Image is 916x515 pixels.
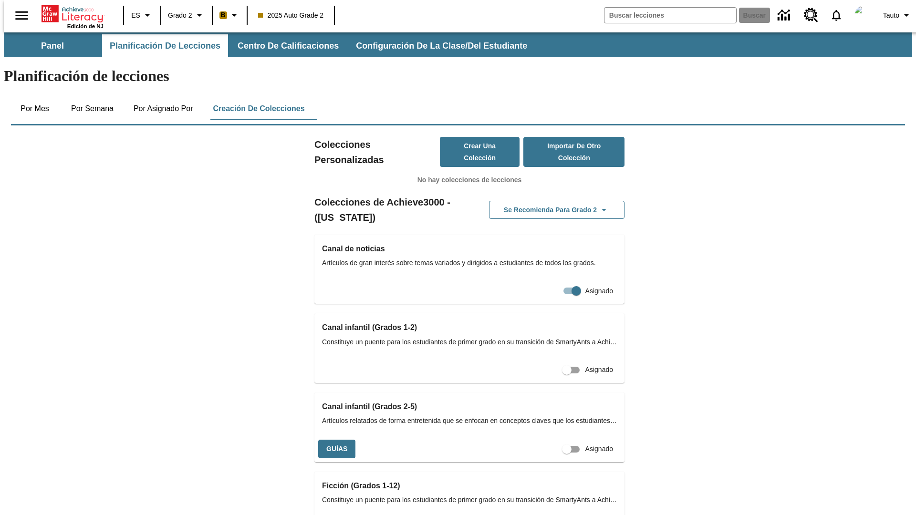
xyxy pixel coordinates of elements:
[849,3,879,28] button: Escoja un nuevo avatar
[230,34,346,57] button: Centro de calificaciones
[879,7,916,24] button: Perfil/Configuración
[11,97,59,120] button: Por mes
[41,41,64,51] span: Panel
[4,67,912,85] h1: Planificación de lecciones
[258,10,324,21] span: 2025 Auto Grade 2
[322,400,617,413] h3: Canal infantil (Grados 2-5)
[322,416,617,426] span: Artículos relatados de forma entretenida que se enfocan en conceptos claves que los estudiantes a...
[883,10,899,21] span: Tauto
[314,175,625,185] p: No hay colecciones de lecciones
[585,286,613,296] span: Asignado
[604,8,736,23] input: Buscar campo
[322,258,617,268] span: Artículos de gran interés sobre temas variados y dirigidos a estudiantes de todos los grados.
[164,7,209,24] button: Grado: Grado 2, Elige un grado
[67,23,104,29] span: Edición de NJ
[4,32,912,57] div: Subbarra de navegación
[585,444,613,454] span: Asignado
[110,41,220,51] span: Planificación de lecciones
[489,201,625,219] button: Se recomienda para Grado 2
[318,440,355,458] button: Guías
[216,7,244,24] button: Boost El color de la clase es anaranjado claro. Cambiar el color de la clase.
[322,321,617,334] h3: Canal infantil (Grados 1-2)
[238,41,339,51] span: Centro de calificaciones
[322,479,617,493] h3: Ficción (Grados 1-12)
[854,6,874,25] img: avatar image
[5,34,100,57] button: Panel
[314,195,469,225] h2: Colecciones de Achieve3000 - ([US_STATE])
[126,97,201,120] button: Por asignado por
[322,337,617,347] span: Constituye un puente para los estudiantes de primer grado en su transición de SmartyAnts a Achiev...
[168,10,192,21] span: Grado 2
[42,4,104,23] a: Portada
[102,34,228,57] button: Planificación de lecciones
[205,97,312,120] button: Creación de colecciones
[356,41,527,51] span: Configuración de la clase/del estudiante
[322,242,617,256] h3: Canal de noticias
[8,1,36,30] button: Abrir el menú lateral
[127,7,157,24] button: Lenguaje: ES, Selecciona un idioma
[221,9,226,21] span: B
[4,34,536,57] div: Subbarra de navegación
[131,10,140,21] span: ES
[42,3,104,29] div: Portada
[322,495,617,505] span: Constituye un puente para los estudiantes de primer grado en su transición de SmartyAnts a Achiev...
[348,34,535,57] button: Configuración de la clase/del estudiante
[63,97,121,120] button: Por semana
[585,365,613,375] span: Asignado
[440,137,520,167] button: Crear una colección
[314,137,440,167] h2: Colecciones Personalizadas
[772,2,798,29] a: Centro de información
[824,3,849,28] a: Notificaciones
[798,2,824,28] a: Centro de recursos, Se abrirá en una pestaña nueva.
[523,137,625,167] button: Importar de otro Colección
